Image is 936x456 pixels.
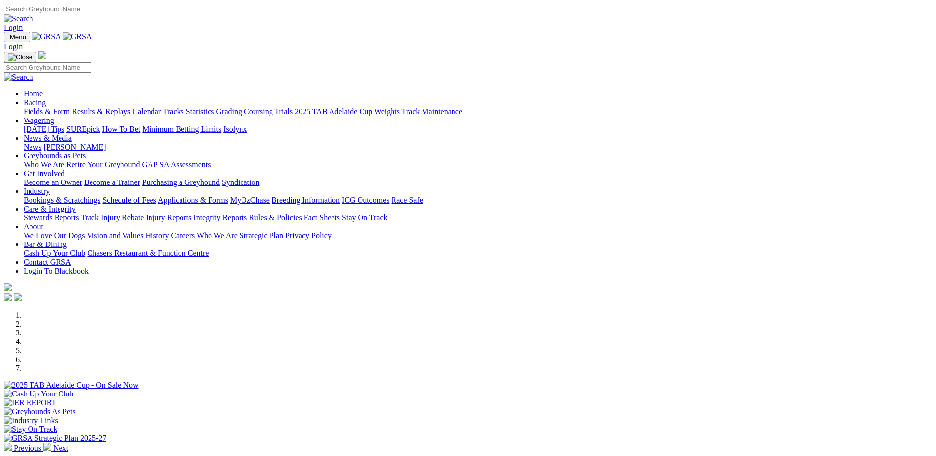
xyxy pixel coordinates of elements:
a: [DATE] Tips [24,125,64,133]
a: Login To Blackbook [24,267,89,275]
img: 2025 TAB Adelaide Cup - On Sale Now [4,381,139,390]
a: Wagering [24,116,54,124]
a: [PERSON_NAME] [43,143,106,151]
a: Next [43,444,68,452]
img: Industry Links [4,416,58,425]
a: Privacy Policy [285,231,332,240]
button: Toggle navigation [4,52,36,62]
a: History [145,231,169,240]
a: Login [4,42,23,51]
div: Get Involved [24,178,932,187]
a: News & Media [24,134,72,142]
input: Search [4,4,91,14]
a: Stewards Reports [24,213,79,222]
div: Industry [24,196,932,205]
a: Tracks [163,107,184,116]
img: Greyhounds As Pets [4,407,76,416]
a: Purchasing a Greyhound [142,178,220,186]
img: GRSA [32,32,61,41]
a: Bookings & Scratchings [24,196,100,204]
a: Contact GRSA [24,258,71,266]
img: Close [8,53,32,61]
img: Cash Up Your Club [4,390,73,398]
div: Bar & Dining [24,249,932,258]
div: About [24,231,932,240]
img: Search [4,73,33,82]
img: chevron-right-pager-white.svg [43,443,51,451]
a: Trials [274,107,293,116]
a: Rules & Policies [249,213,302,222]
a: Careers [171,231,195,240]
a: Who We Are [24,160,64,169]
a: Fields & Form [24,107,70,116]
a: Grading [216,107,242,116]
a: Who We Are [197,231,238,240]
a: Breeding Information [272,196,340,204]
img: chevron-left-pager-white.svg [4,443,12,451]
a: GAP SA Assessments [142,160,211,169]
a: Integrity Reports [193,213,247,222]
a: About [24,222,43,231]
div: Wagering [24,125,932,134]
img: GRSA [63,32,92,41]
div: Racing [24,107,932,116]
a: Greyhounds as Pets [24,152,86,160]
a: Vision and Values [87,231,143,240]
a: MyOzChase [230,196,270,204]
span: Previous [14,444,41,452]
a: Retire Your Greyhound [66,160,140,169]
img: twitter.svg [14,293,22,301]
button: Toggle navigation [4,32,30,42]
a: Syndication [222,178,259,186]
img: GRSA Strategic Plan 2025-27 [4,434,106,443]
a: Strategic Plan [240,231,283,240]
img: Search [4,14,33,23]
a: Results & Replays [72,107,130,116]
a: Become an Owner [24,178,82,186]
a: 2025 TAB Adelaide Cup [295,107,372,116]
a: Statistics [186,107,214,116]
a: Race Safe [391,196,423,204]
a: Care & Integrity [24,205,76,213]
img: Stay On Track [4,425,57,434]
a: Injury Reports [146,213,191,222]
div: News & Media [24,143,932,152]
img: logo-grsa-white.png [38,51,46,59]
a: Track Maintenance [402,107,462,116]
a: Isolynx [223,125,247,133]
a: Chasers Restaurant & Function Centre [87,249,209,257]
a: Become a Trainer [84,178,140,186]
a: Get Involved [24,169,65,178]
a: Schedule of Fees [102,196,156,204]
a: Racing [24,98,46,107]
a: Bar & Dining [24,240,67,248]
img: IER REPORT [4,398,56,407]
a: Previous [4,444,43,452]
a: Weights [374,107,400,116]
img: logo-grsa-white.png [4,283,12,291]
a: Stay On Track [342,213,387,222]
div: Greyhounds as Pets [24,160,932,169]
img: facebook.svg [4,293,12,301]
a: ICG Outcomes [342,196,389,204]
a: Minimum Betting Limits [142,125,221,133]
a: Cash Up Your Club [24,249,85,257]
a: SUREpick [66,125,100,133]
span: Next [53,444,68,452]
a: Login [4,23,23,31]
a: Fact Sheets [304,213,340,222]
input: Search [4,62,91,73]
a: Coursing [244,107,273,116]
a: How To Bet [102,125,141,133]
a: Industry [24,187,50,195]
a: Calendar [132,107,161,116]
span: Menu [10,33,26,41]
a: Applications & Forms [158,196,228,204]
a: We Love Our Dogs [24,231,85,240]
a: Home [24,90,43,98]
a: News [24,143,41,151]
a: Track Injury Rebate [81,213,144,222]
div: Care & Integrity [24,213,932,222]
